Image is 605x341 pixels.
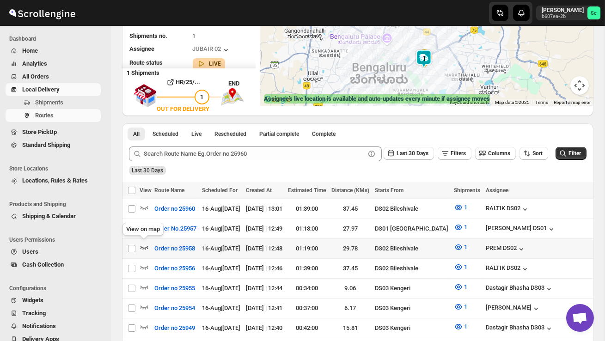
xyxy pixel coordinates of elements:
[154,224,196,233] span: Order No.25957
[133,130,140,138] span: All
[288,204,326,213] div: 01:39:00
[149,241,201,256] button: Order no 25958
[448,260,473,274] button: 1
[6,294,101,307] button: Widgets
[263,94,293,106] img: Google
[448,220,473,235] button: 1
[202,285,240,292] span: 16-Aug | [DATE]
[488,150,510,157] span: Columns
[288,304,326,313] div: 00:37:00
[221,88,244,106] img: trip_end.png
[228,79,256,88] div: END
[149,281,201,296] button: Order no 25955
[566,304,594,332] a: Open chat
[519,147,548,160] button: Sort
[149,221,202,236] button: Order No.25957
[375,187,403,194] span: Starts From
[129,45,154,52] span: Assignee
[134,78,157,114] img: shop.svg
[448,280,473,294] button: 1
[6,307,101,320] button: Tracking
[157,104,209,114] div: OUT FOR DELIVERY
[570,76,589,95] button: Map camera controls
[486,304,541,313] div: [PERSON_NAME]
[22,86,60,93] span: Local Delivery
[6,96,101,109] button: Shipments
[375,264,448,273] div: DS02 Bileshivale
[591,10,597,16] text: Sc
[6,57,101,70] button: Analytics
[375,323,448,333] div: DS03 Kengeri
[475,147,516,160] button: Columns
[331,244,369,253] div: 29.78
[154,187,184,194] span: Route Name
[246,204,282,213] div: [DATE] | 13:01
[375,284,448,293] div: DS03 Kengeri
[542,14,584,19] p: b607ea-2b
[154,204,195,213] span: Order no 25960
[415,49,434,68] div: 1
[448,299,473,314] button: 1
[202,187,238,194] span: Scheduled For
[554,100,591,105] a: Report a map error
[132,167,163,174] span: Last 30 Days
[331,204,369,213] div: 37.45
[397,150,428,157] span: Last 30 Days
[288,224,326,233] div: 01:13:00
[22,60,47,67] span: Analytics
[587,6,600,19] span: Sanjay chetri
[154,304,195,313] span: Order no 25954
[22,310,46,317] span: Tracking
[149,261,201,276] button: Order no 25956
[6,245,101,258] button: Users
[464,303,467,310] span: 1
[288,284,326,293] div: 00:34:00
[312,130,336,138] span: Complete
[454,187,480,194] span: Shipments
[154,244,195,253] span: Order no 25958
[246,304,282,313] div: [DATE] | 12:41
[486,284,554,293] button: Dastagir Bhasha DS03
[122,65,159,76] b: 1 Shipments
[22,248,38,255] span: Users
[486,244,526,254] button: PREM DS02
[246,224,282,233] div: [DATE] | 12:49
[35,112,54,119] span: Routes
[486,225,556,234] button: [PERSON_NAME] DS01
[144,146,365,161] input: Search Route Name Eg.Order no 25960
[6,70,101,83] button: All Orders
[201,93,204,100] span: 1
[464,263,467,270] span: 1
[22,323,56,329] span: Notifications
[384,147,434,160] button: Last 30 Days
[536,6,601,20] button: User menu
[246,284,282,293] div: [DATE] | 12:44
[22,261,64,268] span: Cash Collection
[140,187,152,194] span: View
[214,130,246,138] span: Rescheduled
[263,94,293,106] a: Open this area in Google Maps (opens a new window)
[149,201,201,216] button: Order no 25960
[486,324,554,333] button: Dastagir Bhasha DS03
[246,244,282,253] div: [DATE] | 12:48
[331,304,369,313] div: 6.17
[532,150,543,157] span: Sort
[22,213,76,219] span: Shipping & Calendar
[6,44,101,57] button: Home
[157,75,209,90] button: HR/25/...
[193,32,196,39] span: 1
[448,200,473,215] button: 1
[464,283,467,290] span: 1
[556,147,587,160] button: Filter
[451,150,466,157] span: Filters
[259,130,299,138] span: Partial complete
[6,210,101,223] button: Shipping & Calendar
[288,264,326,273] div: 01:39:00
[331,187,369,194] span: Distance (KMs)
[35,99,63,106] span: Shipments
[331,224,369,233] div: 27.97
[6,320,101,333] button: Notifications
[288,187,326,194] span: Estimated Time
